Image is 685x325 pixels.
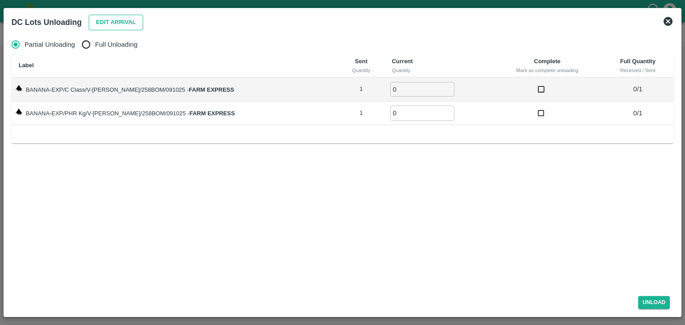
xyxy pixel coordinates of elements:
input: 0 [390,106,454,120]
td: 1 [338,102,385,126]
div: Quantity [345,66,378,74]
b: Label [19,62,34,69]
p: 0 / 1 [606,108,670,118]
b: Current [392,58,413,65]
strong: FARM EXPRESS [190,110,235,117]
b: DC Lots Unloading [12,18,82,27]
div: Received / Sent [609,66,666,74]
div: Quantity [392,66,485,74]
b: Sent [355,58,367,65]
button: Edit Arrival [89,15,143,30]
p: 0 / 1 [606,84,670,94]
div: Mark as complete unloading [499,66,595,74]
td: BANANA-EXP/PHR Kg/V-[PERSON_NAME]/258BOM/091025 - [12,102,338,126]
b: Complete [534,58,561,65]
img: weight [15,85,22,92]
td: BANANA-EXP/C Class/V-[PERSON_NAME]/258BOM/091025 - [12,77,338,102]
strong: FARM EXPRESS [189,86,234,93]
b: Full Quantity [620,58,655,65]
input: 0 [390,82,454,97]
td: 1 [338,77,385,102]
span: Partial Unloading [25,40,75,49]
button: Unload [638,296,670,309]
span: Full Unloading [95,40,137,49]
img: weight [15,108,22,115]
